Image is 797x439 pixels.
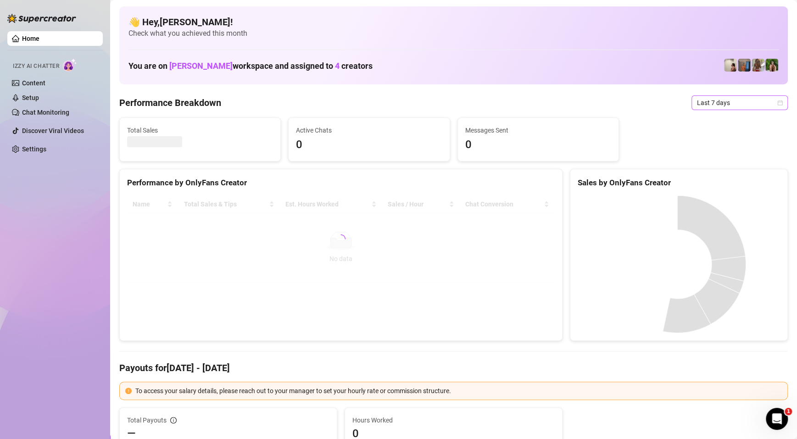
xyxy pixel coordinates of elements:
[465,125,611,135] span: Messages Sent
[752,59,764,72] img: Nathaniel
[135,386,782,396] div: To access your salary details, please reach out to your manager to set your hourly rate or commis...
[128,61,373,71] h1: You are on workspace and assigned to creators
[127,125,273,135] span: Total Sales
[765,59,778,72] img: Nathaniel
[697,96,782,110] span: Last 7 days
[334,233,347,245] span: loading
[119,361,788,374] h4: Payouts for [DATE] - [DATE]
[296,125,442,135] span: Active Chats
[766,408,788,430] iframe: Intercom live chat
[724,59,737,72] img: Ralphy
[128,16,779,28] h4: 👋 Hey, [PERSON_NAME] !
[22,109,69,116] a: Chat Monitoring
[63,58,77,72] img: AI Chatter
[125,388,132,394] span: exclamation-circle
[22,79,45,87] a: Content
[578,177,780,189] div: Sales by OnlyFans Creator
[22,35,39,42] a: Home
[777,100,783,106] span: calendar
[22,94,39,101] a: Setup
[738,59,751,72] img: Wayne
[22,145,46,153] a: Settings
[13,62,59,71] span: Izzy AI Chatter
[296,136,442,154] span: 0
[465,136,611,154] span: 0
[335,61,340,71] span: 4
[128,28,779,39] span: Check what you achieved this month
[169,61,233,71] span: [PERSON_NAME]
[170,417,177,423] span: info-circle
[119,96,221,109] h4: Performance Breakdown
[22,127,84,134] a: Discover Viral Videos
[127,177,555,189] div: Performance by OnlyFans Creator
[352,415,555,425] span: Hours Worked
[785,408,792,415] span: 1
[7,14,76,23] img: logo-BBDzfeDw.svg
[127,415,167,425] span: Total Payouts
